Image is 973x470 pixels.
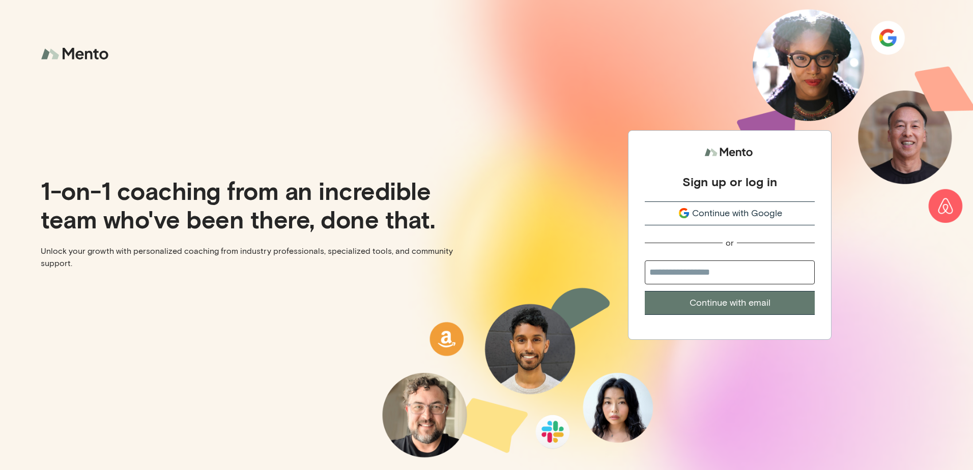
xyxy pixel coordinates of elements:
[704,143,755,162] img: logo.svg
[41,176,478,233] p: 1-on-1 coaching from an incredible team who've been there, done that.
[41,41,112,68] img: logo
[41,245,478,270] p: Unlock your growth with personalized coaching from industry professionals, specialized tools, and...
[645,201,815,225] button: Continue with Google
[645,291,815,315] button: Continue with email
[682,174,777,189] div: Sign up or log in
[726,238,734,248] div: or
[692,207,782,220] span: Continue with Google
